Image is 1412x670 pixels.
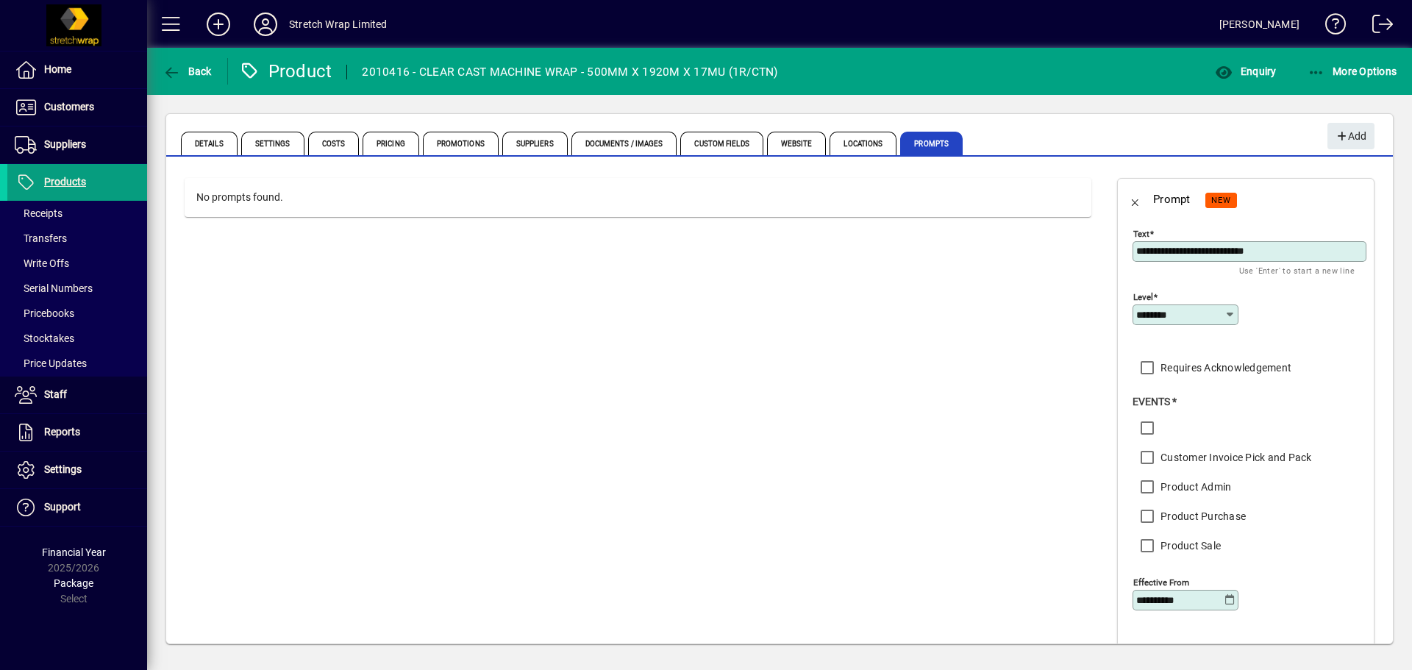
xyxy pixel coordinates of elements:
[7,351,147,376] a: Price Updates
[363,132,419,155] span: Pricing
[1158,509,1246,524] label: Product Purchase
[7,201,147,226] a: Receipts
[502,132,568,155] span: Suppliers
[44,501,81,513] span: Support
[7,414,147,451] a: Reports
[7,301,147,326] a: Pricebooks
[1118,182,1153,217] button: Back
[7,489,147,526] a: Support
[159,58,215,85] button: Back
[289,13,388,36] div: Stretch Wrap Limited
[1133,229,1149,239] mat-label: Text
[15,207,63,219] span: Receipts
[1153,188,1191,211] div: Prompt
[1158,538,1221,553] label: Product Sale
[308,132,360,155] span: Costs
[15,257,69,269] span: Write Offs
[7,251,147,276] a: Write Offs
[1211,58,1280,85] button: Enquiry
[1133,396,1177,407] span: Events *
[1211,196,1231,205] span: NEW
[15,332,74,344] span: Stocktakes
[7,377,147,413] a: Staff
[42,546,106,558] span: Financial Year
[15,282,93,294] span: Serial Numbers
[7,226,147,251] a: Transfers
[44,463,82,475] span: Settings
[15,357,87,369] span: Price Updates
[44,426,80,438] span: Reports
[1158,450,1312,465] label: Customer Invoice Pick and Pack
[900,132,963,155] span: Prompts
[1327,123,1374,149] button: Add
[1133,292,1153,302] mat-label: Level
[7,126,147,163] a: Suppliers
[7,326,147,351] a: Stocktakes
[44,101,94,113] span: Customers
[241,132,304,155] span: Settings
[44,388,67,400] span: Staff
[1308,65,1397,77] span: More Options
[680,132,763,155] span: Custom Fields
[185,178,1091,217] div: No prompts found.
[1361,3,1394,51] a: Logout
[44,63,71,75] span: Home
[44,176,86,188] span: Products
[423,132,499,155] span: Promotions
[1215,65,1276,77] span: Enquiry
[7,452,147,488] a: Settings
[830,132,896,155] span: Locations
[571,132,677,155] span: Documents / Images
[181,132,238,155] span: Details
[15,232,67,244] span: Transfers
[1335,124,1366,149] span: Add
[147,58,228,85] app-page-header-button: Back
[163,65,212,77] span: Back
[1158,480,1231,494] label: Product Admin
[15,307,74,319] span: Pricebooks
[362,60,777,84] div: 2010416 - CLEAR CAST MACHINE WRAP - 500MM X 1920M X 17MU (1R/CTN)
[1158,360,1291,375] label: Requires Acknowledgement
[7,89,147,126] a: Customers
[7,276,147,301] a: Serial Numbers
[767,132,827,155] span: Website
[54,577,93,589] span: Package
[44,138,86,150] span: Suppliers
[239,60,332,83] div: Product
[1239,262,1355,279] mat-hint: Use 'Enter' to start a new line
[1314,3,1347,51] a: Knowledge Base
[1219,13,1299,36] div: [PERSON_NAME]
[7,51,147,88] a: Home
[195,11,242,38] button: Add
[1133,577,1189,588] mat-label: Effective From
[242,11,289,38] button: Profile
[1304,58,1401,85] button: More Options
